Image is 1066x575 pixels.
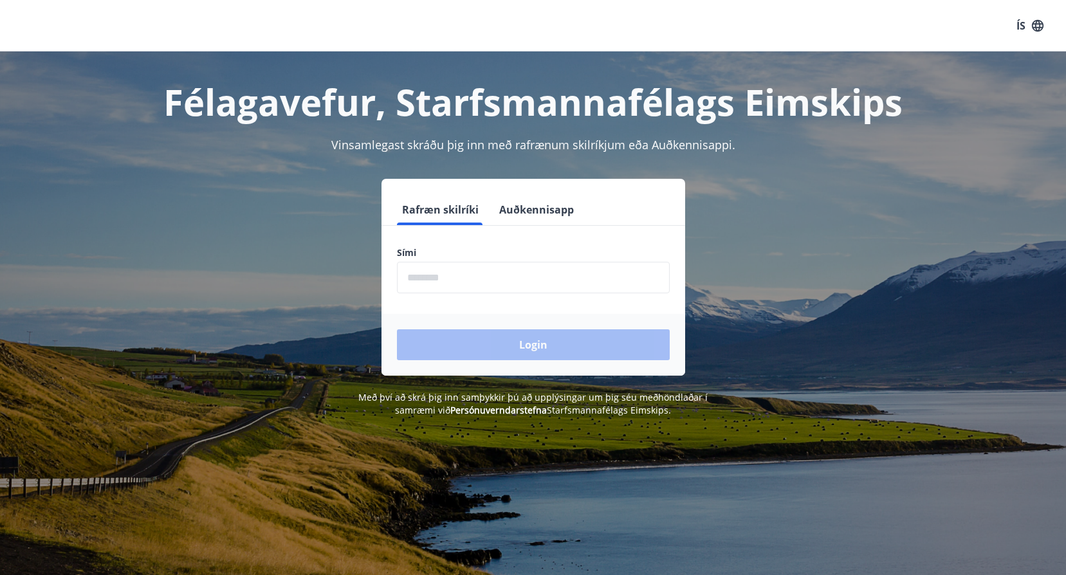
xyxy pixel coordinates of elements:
[397,246,670,259] label: Sími
[331,137,735,152] span: Vinsamlegast skráðu þig inn með rafrænum skilríkjum eða Auðkennisappi.
[397,194,484,225] button: Rafræn skilríki
[86,77,981,126] h1: Félagavefur, Starfsmannafélags Eimskips
[358,391,708,416] span: Með því að skrá þig inn samþykkir þú að upplýsingar um þig séu meðhöndlaðar í samræmi við Starfsm...
[1009,14,1051,37] button: ÍS
[450,404,547,416] a: Persónuverndarstefna
[494,194,579,225] button: Auðkennisapp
